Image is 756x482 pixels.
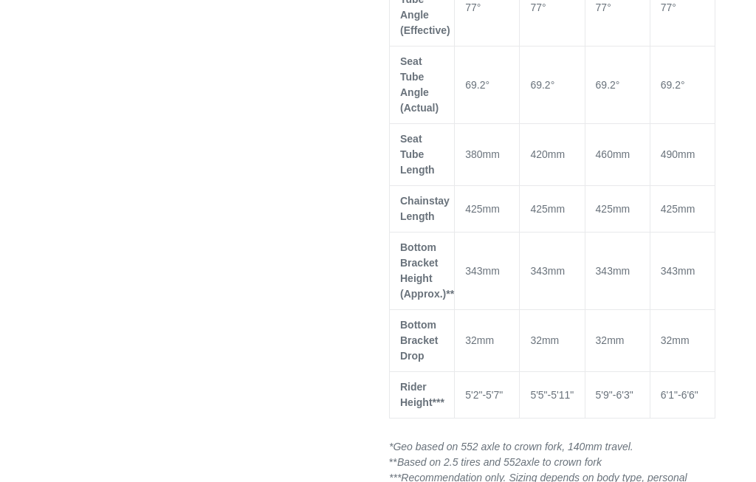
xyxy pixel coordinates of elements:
td: 425mm [455,186,520,233]
td: 32mm [520,310,585,372]
span: Bottom Bracket Drop [400,319,438,362]
span: axle to crown fork, 140mm travel. [481,441,633,452]
td: 490mm [650,124,715,186]
td: 69.2 [520,47,585,124]
span: ° [542,1,546,13]
td: 6'1"-6'6" [650,372,715,419]
td: 343mm [585,233,650,310]
td: 460mm [585,124,650,186]
i: Based on 2.5 tires and [397,456,520,468]
span: ° [485,79,489,91]
td: 425mm [520,186,585,233]
span: ° [607,1,611,13]
td: 5'9"-6'3" [585,372,650,419]
span: ° [681,79,685,91]
td: 420mm [520,124,585,186]
td: 380mm [455,124,520,186]
span: Seat Tube Length [400,133,435,176]
span: ° [551,79,555,91]
span: Seat Tube Angle (Actual) [400,55,439,114]
td: 343mm [650,233,715,310]
td: 32mm [650,310,715,372]
span: 552 [461,441,478,452]
span: 552 [504,456,520,468]
td: 32mm [585,310,650,372]
td: 69.2 [650,47,715,124]
td: 69.2 [585,47,650,124]
span: Bottom Bracket Height (Approx.)** [400,241,454,300]
span: *Geo based on [389,441,461,452]
td: 425mm [585,186,650,233]
td: 5'2"-5'7" [455,372,520,419]
td: 5'5"-5'11" [520,372,585,419]
td: 32mm [455,310,520,372]
span: Rider Height*** [400,381,444,408]
span: ° [616,79,620,91]
span: ° [477,1,481,13]
td: 343mm [455,233,520,310]
td: 343mm [520,233,585,310]
span: Chainstay Length [400,195,450,222]
span: axle to crown fork [520,456,602,468]
span: ° [672,1,676,13]
td: 425mm [650,186,715,233]
td: 69.2 [455,47,520,124]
